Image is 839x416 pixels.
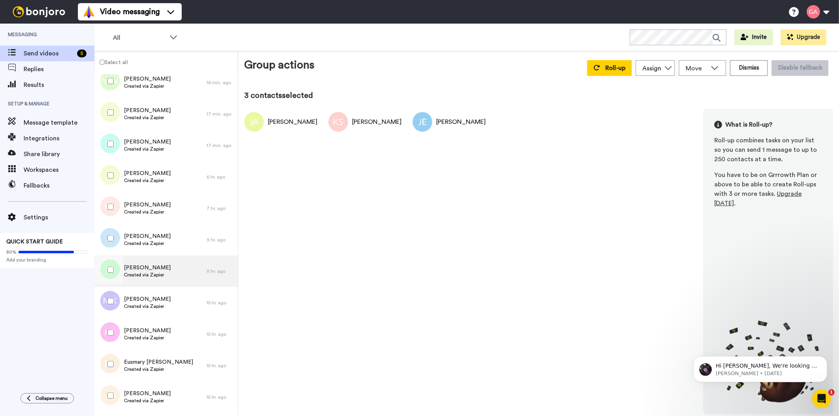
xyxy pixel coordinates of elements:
span: [PERSON_NAME] [124,232,171,240]
div: 16 min. ago [207,79,234,86]
div: 17 min. ago [207,142,234,149]
span: [PERSON_NAME] [124,327,171,335]
span: Move [686,64,707,73]
img: Image of JOHN FUNSO ADESEYOJU [244,112,264,132]
img: joro-roll.png [714,320,822,403]
span: Created via Zapier [124,146,171,152]
span: What is Roll-up? [725,120,773,129]
button: Roll-up [587,60,632,76]
span: 1 [828,389,835,396]
span: Created via Zapier [124,240,171,247]
span: [PERSON_NAME] [124,75,171,83]
div: Roll-up combines tasks on your list so you can send 1 message to up to 250 contacts at a time. [714,136,822,164]
span: Created via Zapier [124,177,171,184]
button: Collapse menu [20,393,74,403]
div: 7 hr. ago [207,205,234,212]
span: [PERSON_NAME] [124,169,171,177]
span: Workspaces [24,165,94,175]
div: 17 min. ago [207,111,234,117]
span: Add your branding [6,257,88,263]
span: Created via Zapier [124,303,171,309]
span: Results [24,80,94,90]
span: Fallbacks [24,181,94,190]
div: 3 contacts selected [244,90,833,101]
button: Upgrade [781,29,826,45]
img: Image of Joann Eustache [413,112,432,132]
span: Collapse menu [35,395,68,401]
div: 15 hr. ago [207,394,234,400]
button: Invite [734,29,773,45]
span: Share library [24,149,94,159]
label: Select all [95,57,128,67]
span: QUICK START GUIDE [6,239,63,245]
span: Created via Zapier [124,272,171,278]
span: [PERSON_NAME] [124,390,171,398]
span: All [113,33,166,42]
span: Created via Zapier [124,366,193,372]
span: Created via Zapier [124,335,171,341]
div: You have to be on Grrrowth Plan or above to be able to create Roll-ups with 3 or more tasks. . [714,170,822,208]
span: [PERSON_NAME] [124,264,171,272]
button: Dismiss [730,60,768,76]
iframe: Intercom live chat [812,389,831,408]
span: [PERSON_NAME] [124,107,171,114]
span: Message template [24,118,94,127]
div: 11 hr. ago [207,268,234,274]
img: vm-color.svg [83,6,95,18]
div: Assign [642,64,661,73]
span: Created via Zapier [124,398,171,404]
span: 80% [6,249,17,255]
span: Created via Zapier [124,83,171,89]
button: Disable fallback [772,60,828,76]
span: Roll-up [605,65,625,71]
input: Select all [100,60,105,65]
div: 15 hr. ago [207,331,234,337]
span: Settings [24,213,94,222]
span: [PERSON_NAME] [124,295,171,303]
span: Eusmary [PERSON_NAME] [124,358,193,366]
span: Video messaging [100,6,160,17]
div: 15 hr. ago [207,300,234,306]
div: [PERSON_NAME] [352,117,402,127]
div: Group actions [244,57,314,76]
img: bj-logo-header-white.svg [9,6,68,17]
img: Image of Karly Sidman [328,112,348,132]
div: 15 hr. ago [207,363,234,369]
span: Integrations [24,134,94,143]
div: [PERSON_NAME] [268,117,317,127]
div: 9 hr. ago [207,237,234,243]
span: [PERSON_NAME] [124,138,171,146]
span: [PERSON_NAME] [124,201,171,209]
div: 6 hr. ago [207,174,234,180]
span: Created via Zapier [124,209,171,215]
iframe: Intercom notifications message [682,340,839,395]
span: Replies [24,64,94,74]
span: Created via Zapier [124,114,171,121]
div: [PERSON_NAME] [436,117,486,127]
span: Send videos [24,49,74,58]
div: 5 [77,50,87,57]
